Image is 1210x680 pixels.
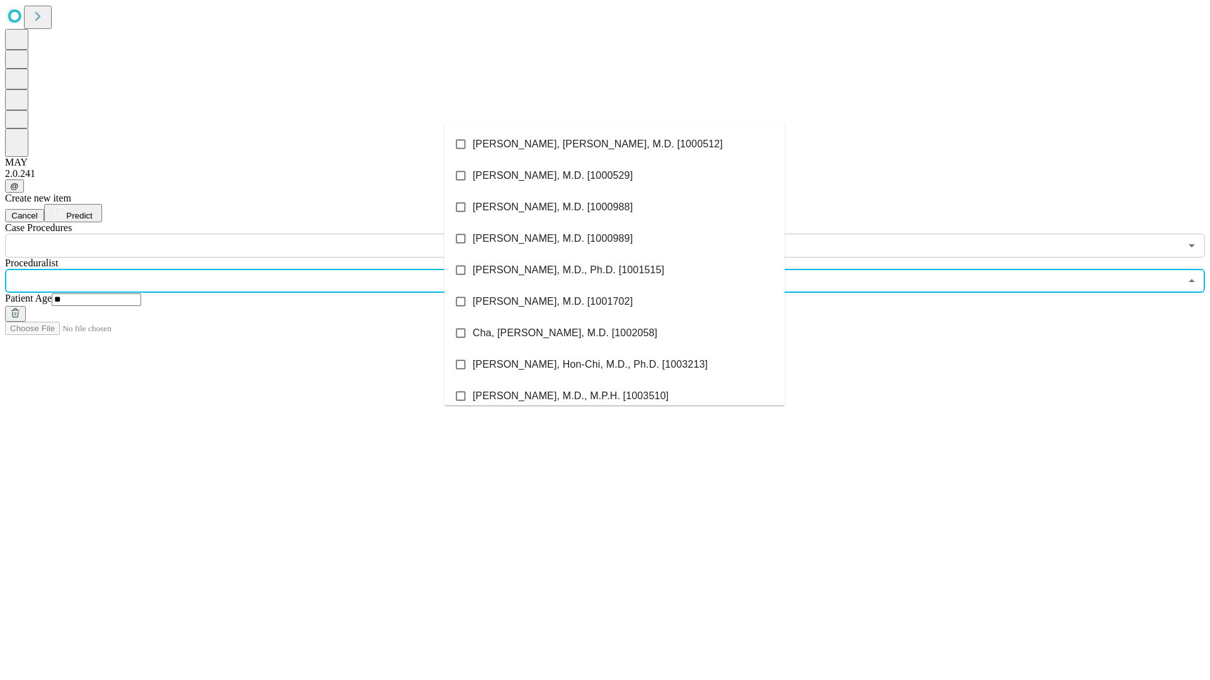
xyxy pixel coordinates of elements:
[473,357,708,372] span: [PERSON_NAME], Hon-Chi, M.D., Ph.D. [1003213]
[473,294,633,309] span: [PERSON_NAME], M.D. [1001702]
[5,209,44,222] button: Cancel
[5,179,24,193] button: @
[473,326,657,341] span: Cha, [PERSON_NAME], M.D. [1002058]
[473,168,633,183] span: [PERSON_NAME], M.D. [1000529]
[5,168,1205,179] div: 2.0.241
[5,222,72,233] span: Scheduled Procedure
[5,193,71,203] span: Create new item
[473,137,723,152] span: [PERSON_NAME], [PERSON_NAME], M.D. [1000512]
[5,157,1205,168] div: MAY
[5,258,58,268] span: Proceduralist
[473,263,664,278] span: [PERSON_NAME], M.D., Ph.D. [1001515]
[66,211,92,220] span: Predict
[11,211,38,220] span: Cancel
[473,388,669,404] span: [PERSON_NAME], M.D., M.P.H. [1003510]
[5,293,52,303] span: Patient Age
[10,181,19,191] span: @
[473,200,633,215] span: [PERSON_NAME], M.D. [1000988]
[1183,272,1201,290] button: Close
[44,204,102,222] button: Predict
[473,231,633,246] span: [PERSON_NAME], M.D. [1000989]
[1183,237,1201,254] button: Open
